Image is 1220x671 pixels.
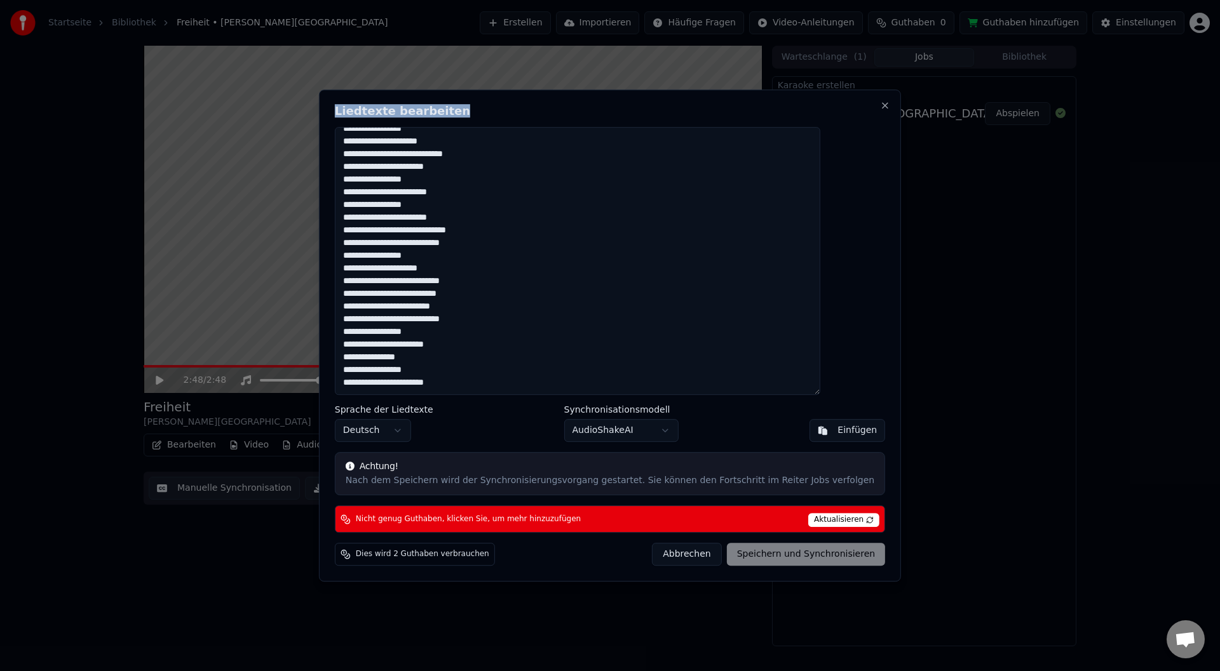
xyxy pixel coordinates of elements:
[335,405,433,414] label: Sprache der Liedtexte
[346,474,874,487] div: Nach dem Speichern wird der Synchronisierungsvorgang gestartet. Sie können den Fortschritt im Rei...
[837,424,877,437] div: Einfügen
[809,419,885,442] button: Einfügen
[652,543,721,566] button: Abbrechen
[808,513,879,527] span: Aktualisieren
[356,514,581,524] span: Nicht genug Guthaben, klicken Sie, um mehr hinzuzufügen
[356,549,489,559] span: Dies wird 2 Guthaben verbrauchen
[346,460,874,473] div: Achtung!
[564,405,679,414] label: Synchronisationsmodell
[335,105,885,117] h2: Liedtexte bearbeiten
